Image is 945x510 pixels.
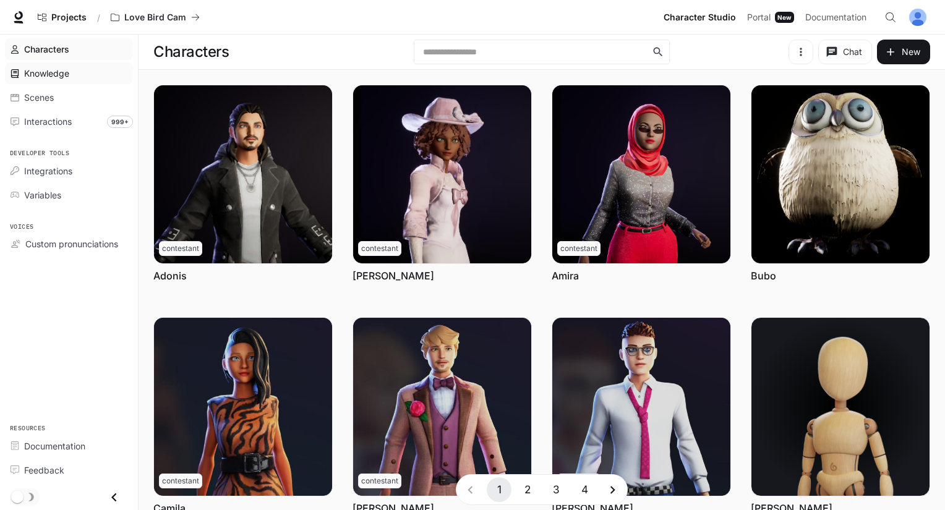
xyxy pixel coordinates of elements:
a: Characters [5,38,133,60]
button: Go to page 3 [544,477,568,502]
span: Integrations [24,164,72,177]
img: Chad [353,318,531,496]
a: Go to projects [32,5,92,30]
span: Interactions [24,115,72,128]
div: / [92,11,105,24]
span: Characters [24,43,69,56]
img: Adonis [154,85,332,263]
button: Go to next page [601,477,625,502]
a: [PERSON_NAME] [353,269,434,283]
h1: Characters [153,40,229,64]
button: All workspaces [105,5,205,30]
a: Amira [552,269,579,283]
button: Go to page 2 [515,477,540,502]
img: Ethan [552,318,730,496]
img: Amanda [353,85,531,263]
a: Feedback [5,459,133,481]
a: Interactions [5,111,133,132]
button: New [877,40,930,64]
img: User avatar [909,9,926,26]
span: Feedback [24,464,64,477]
span: Portal [747,10,771,25]
span: Variables [24,189,61,202]
span: Knowledge [24,67,69,80]
p: Love Bird Cam [124,12,186,23]
a: Custom pronunciations [5,233,133,255]
span: Custom pronunciations [25,237,118,250]
span: Dark mode toggle [11,490,24,503]
span: Documentation [24,440,85,453]
img: Gregull [751,318,930,496]
a: PortalNew [742,5,799,30]
a: Scenes [5,87,133,108]
img: Camila [154,318,332,496]
span: 999+ [107,116,133,128]
div: New [775,12,794,23]
span: Projects [51,12,87,23]
button: Chat [818,40,872,64]
a: Adonis [153,269,187,283]
a: Documentation [800,5,876,30]
img: Bubo [751,85,930,263]
span: Character Studio [664,10,736,25]
a: Bubo [751,269,776,283]
span: Documentation [805,10,866,25]
a: Integrations [5,160,133,182]
button: page 1 [487,477,511,502]
img: Amira [552,85,730,263]
a: Documentation [5,435,133,457]
span: Scenes [24,91,54,104]
a: Knowledge [5,62,133,84]
button: Close drawer [100,485,128,510]
a: Character Studio [659,5,741,30]
a: Variables [5,184,133,206]
button: Go to page 4 [572,477,597,502]
button: Open Command Menu [878,5,903,30]
button: User avatar [905,5,930,30]
nav: pagination navigation [456,474,628,505]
